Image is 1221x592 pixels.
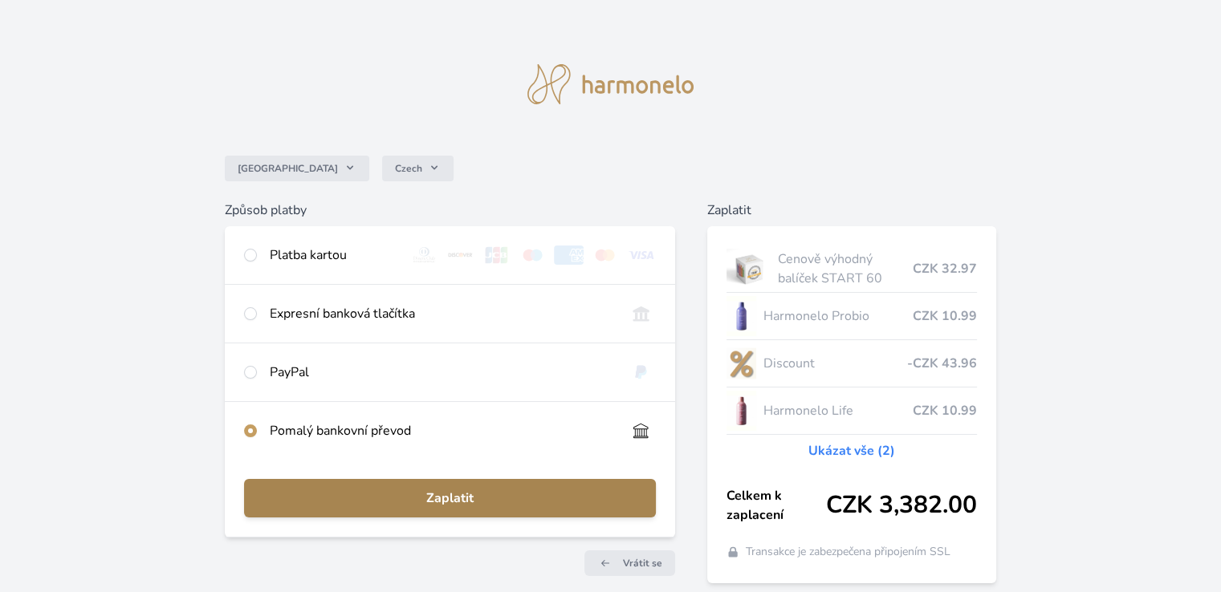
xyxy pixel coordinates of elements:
[225,201,674,220] h6: Způsob platby
[808,441,895,460] a: Ukázat vše (2)
[482,245,511,265] img: jcb.svg
[763,306,912,326] span: Harmonelo Probio
[626,363,656,382] img: paypal.svg
[623,557,662,570] span: Vrátit se
[626,304,656,323] img: onlineBanking_CZ.svg
[778,249,912,288] span: Cenově výhodný balíček START 60
[726,486,826,525] span: Celkem k zaplacení
[225,156,369,181] button: [GEOGRAPHIC_DATA]
[626,421,656,440] img: bankTransfer_IBAN.svg
[257,489,642,508] span: Zaplatit
[270,363,613,382] div: PayPal
[270,421,613,440] div: Pomalý bankovní převod
[395,162,422,175] span: Czech
[726,296,757,336] img: CLEAN_PROBIO_se_stinem_x-lo.jpg
[270,304,613,323] div: Expresní banková tlačítka
[907,354,977,373] span: -CZK 43.96
[913,401,977,420] span: CZK 10.99
[913,306,977,326] span: CZK 10.99
[590,245,620,265] img: mc.svg
[726,391,757,431] img: CLEAN_LIFE_se_stinem_x-lo.jpg
[763,401,912,420] span: Harmonelo Life
[626,245,656,265] img: visa.svg
[527,64,694,104] img: logo.svg
[446,245,475,265] img: discover.svg
[746,544,950,560] span: Transakce je zabezpečena připojením SSL
[584,550,675,576] a: Vrátit se
[409,245,439,265] img: diners.svg
[726,343,757,383] img: discount-lo.png
[826,491,977,520] span: CZK 3,382.00
[382,156,454,181] button: Czech
[913,259,977,278] span: CZK 32.97
[244,479,655,517] button: Zaplatit
[554,245,584,265] img: amex.svg
[763,354,906,373] span: Discount
[726,249,772,289] img: start.jpg
[518,245,547,265] img: maestro.svg
[238,162,338,175] span: [GEOGRAPHIC_DATA]
[270,245,397,265] div: Platba kartou
[707,201,996,220] h6: Zaplatit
